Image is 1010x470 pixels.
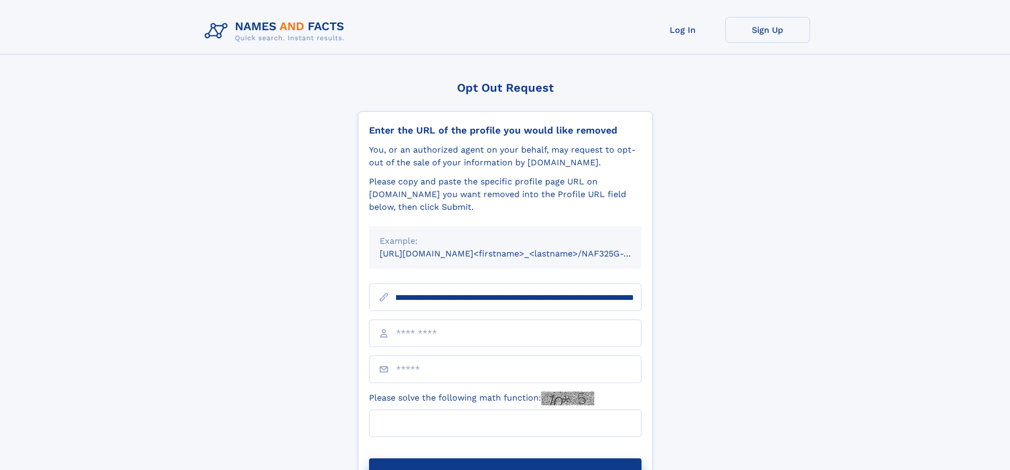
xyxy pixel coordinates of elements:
[200,17,353,46] img: Logo Names and Facts
[369,125,642,136] div: Enter the URL of the profile you would like removed
[725,17,810,43] a: Sign Up
[640,17,725,43] a: Log In
[369,144,642,169] div: You, or an authorized agent on your behalf, may request to opt-out of the sale of your informatio...
[380,235,631,247] div: Example:
[358,81,653,94] div: Opt Out Request
[369,175,642,214] div: Please copy and paste the specific profile page URL on [DOMAIN_NAME] you want removed into the Pr...
[369,392,594,405] label: Please solve the following math function:
[380,249,662,259] small: [URL][DOMAIN_NAME]<firstname>_<lastname>/NAF325G-xxxxxxxx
